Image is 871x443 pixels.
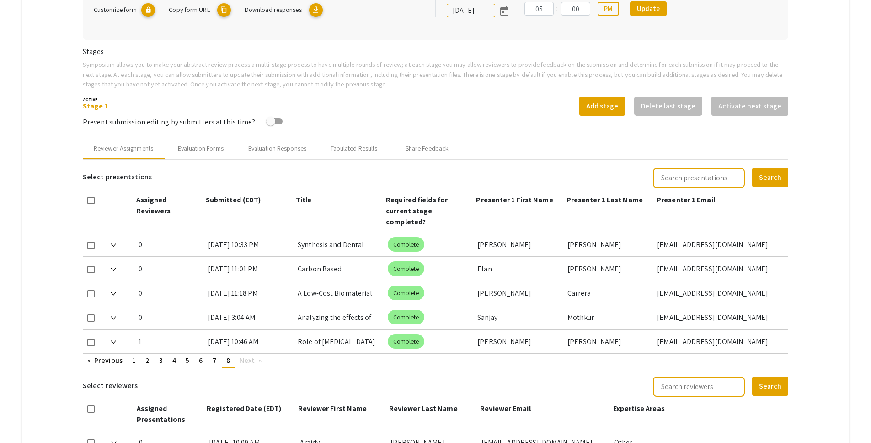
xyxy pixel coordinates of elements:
div: [PERSON_NAME] [567,232,650,256]
input: Hours [524,2,554,16]
span: Presenter 1 Last Name [566,195,643,205]
div: : [554,3,561,14]
span: Presenter 1 First Name [476,195,553,205]
div: Evaluation Forms [178,144,224,153]
span: Expertise Areas [613,404,665,413]
span: Required fields for current stage completed? [386,195,448,227]
div: Reviewer Assignments [94,144,153,153]
div: [EMAIL_ADDRESS][DOMAIN_NAME] [657,257,781,281]
div: 0 [139,281,200,305]
div: Mothkur [567,305,650,329]
div: Sanjay [477,305,560,329]
div: 0 [139,305,200,329]
span: 8 [226,356,230,365]
img: Expand arrow [111,268,116,271]
button: Search [752,377,788,396]
h6: Select reviewers [83,376,138,396]
p: Symposium allows you to make your abstract review process a multi-stage process to have multiple ... [83,59,788,89]
div: [DATE] 11:18 PM [208,281,291,305]
span: Assigned Presentations [137,404,185,424]
span: 2 [145,356,150,365]
div: [EMAIL_ADDRESS][DOMAIN_NAME] [657,305,781,329]
button: Open calendar [495,1,513,20]
div: [DATE] 11:01 PM [208,257,291,281]
span: 4 [172,356,176,365]
div: [PERSON_NAME] [567,257,650,281]
span: 5 [186,356,189,365]
div: Role of [MEDICAL_DATA] Receptor Alpha in Cardiac Adaptation to Pressure Overload [298,330,380,353]
img: Expand arrow [111,340,116,344]
div: Evaluation Responses [248,144,306,153]
mat-icon: lock [141,3,155,17]
h6: Stages [83,47,788,56]
div: Tabulated Results [331,144,378,153]
a: Previous page [83,354,127,367]
span: Customize form [94,5,137,14]
div: [PERSON_NAME] [567,330,650,353]
span: 6 [199,356,203,365]
div: A Low-Cost Biomaterial Solution: Lemon and Mushroom-Derived Carbon Dots for Infection Prevention [298,281,380,305]
h6: Select presentations [83,167,152,187]
iframe: Chat [7,402,39,436]
mat-icon: Export responses [309,3,323,17]
mat-chip: Complete [388,310,425,324]
div: Analyzing the effects of red and near-infrared light on cholinergic signaling, mitochondrial func... [298,305,380,329]
a: Stage 1 [83,101,108,111]
span: 7 [213,356,217,365]
span: Reviewer Last Name [389,404,458,413]
mat-icon: copy URL [217,3,231,17]
div: Share Feedback [406,144,449,153]
div: Carbon Based Nanoparticles: Green Synthesis and its use in Dental Health [298,257,380,281]
button: PM [598,2,619,16]
mat-chip: Complete [388,334,425,349]
span: Title [296,195,312,205]
div: [PERSON_NAME] [477,232,560,256]
div: Elan [477,257,560,281]
ul: Pagination [83,354,788,368]
div: [EMAIL_ADDRESS][DOMAIN_NAME] [657,232,781,256]
span: Assigned Reviewers [136,195,171,216]
div: [DATE] 3:04 AM [208,305,291,329]
input: Minutes [561,2,590,16]
button: Add stage [579,97,625,116]
div: [DATE] 10:46 AM [208,330,291,353]
div: Carrera [567,281,650,305]
img: Expand arrow [111,243,116,247]
span: Registered Date (EDT) [207,404,281,413]
span: Submitted (EDT) [206,195,261,205]
div: [EMAIL_ADDRESS][DOMAIN_NAME] [657,281,781,305]
mat-chip: Complete [388,237,425,252]
input: Search presentations [653,168,745,188]
button: Update [630,1,667,16]
span: Presenter 1 Email [657,195,715,205]
div: [PERSON_NAME] [477,281,560,305]
img: Expand arrow [111,316,116,320]
button: Search [752,168,788,187]
div: Synthesis and Dental Application of Carbon Dot Nanoparticles [298,232,380,256]
span: Copy form URL [169,5,209,14]
span: Prevent submission editing by submitters at this time? [83,117,255,127]
span: Download responses [245,5,302,14]
div: 0 [139,257,200,281]
mat-chip: Complete [388,261,425,276]
div: 1 [139,330,200,353]
span: Reviewer Email [480,404,530,413]
div: [DATE] 10:33 PM [208,232,291,256]
img: Expand arrow [111,292,116,296]
span: Next [240,356,255,365]
mat-chip: Complete [388,286,425,300]
span: 3 [159,356,163,365]
div: [PERSON_NAME] [477,330,560,353]
div: [EMAIL_ADDRESS][DOMAIN_NAME] [657,330,781,353]
button: Activate next stage [711,97,788,116]
span: 1 [132,356,136,365]
input: Search reviewers [653,377,745,397]
button: Delete last stage [634,97,702,116]
div: 0 [139,232,200,256]
span: Reviewer First Name [298,404,367,413]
